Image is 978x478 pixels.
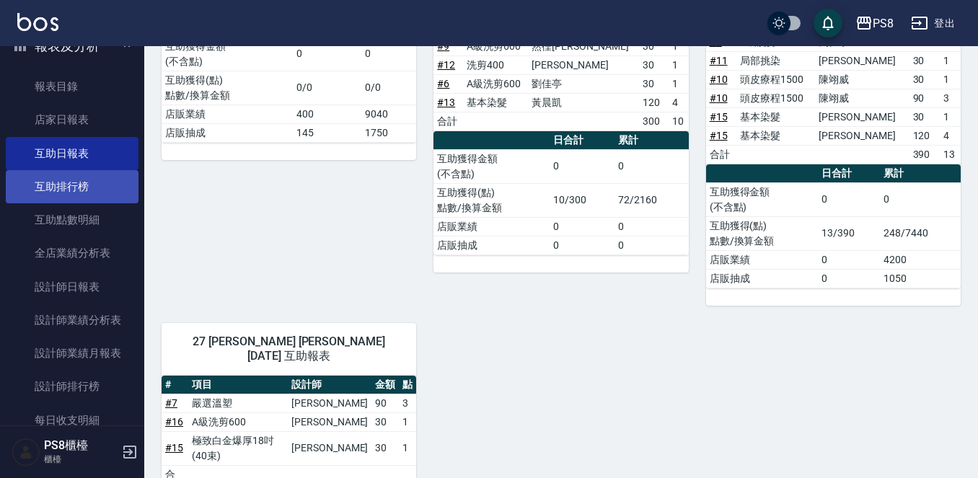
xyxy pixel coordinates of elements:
td: 1 [399,412,416,431]
button: PS8 [850,9,899,38]
td: 3 [399,394,416,412]
td: 145 [293,123,361,142]
th: 設計師 [288,376,371,394]
td: 0 [614,217,689,236]
td: 0 [818,250,881,269]
a: 設計師排行榜 [6,370,138,403]
td: 10/300 [550,183,614,217]
a: #6 [437,78,449,89]
td: 10 [669,112,689,130]
span: 27 [PERSON_NAME] [PERSON_NAME][DATE] 互助報表 [179,335,399,363]
td: A級洗剪600 [463,74,528,93]
td: 極致白金爆厚18吋(40束) [188,431,288,465]
th: 日合計 [818,164,881,183]
a: 全店業績分析表 [6,236,138,270]
td: A級洗剪600 [188,412,288,431]
td: 4 [669,93,689,112]
td: 0 [818,269,881,288]
a: #10 [710,74,728,85]
th: 項目 [188,376,288,394]
td: A級洗剪600 [463,37,528,56]
td: 嚴選溫塑 [188,394,288,412]
a: #11 [710,55,728,66]
td: 頭皮療程1500 [736,89,815,107]
td: 30 [909,51,940,70]
td: 1 [940,51,961,70]
th: 金額 [371,376,399,394]
td: 店販抽成 [706,269,818,288]
td: 30 [909,70,940,89]
a: 設計師日報表 [6,270,138,304]
img: Person [12,438,40,466]
p: 櫃檯 [44,453,118,466]
td: 店販業績 [706,250,818,269]
td: 30 [909,107,940,126]
td: 0 [880,182,961,216]
td: 300 [639,112,669,130]
td: 0/0 [361,71,416,105]
a: 互助日報表 [6,137,138,170]
td: 72/2160 [614,183,689,217]
td: [PERSON_NAME] [288,394,371,412]
a: 設計師業績分析表 [6,304,138,337]
td: 0 [550,217,614,236]
td: 1 [940,70,961,89]
a: #15 [710,111,728,123]
button: save [814,9,842,37]
a: #7 [165,397,177,409]
a: #13 [437,97,455,108]
a: #9 [437,40,449,52]
a: #16 [165,416,183,428]
td: 黃晨凱 [528,93,639,112]
td: 13 [940,145,961,164]
td: 30 [639,74,669,93]
td: 1050 [880,269,961,288]
td: 合計 [433,112,463,130]
a: #15 [165,442,183,453]
td: 互助獲得(點) 點數/換算金額 [162,71,293,105]
button: 報表及分析 [6,27,138,65]
td: 248/7440 [880,216,961,250]
td: 4 [940,126,961,145]
td: 互助獲得(點) 點數/換算金額 [433,183,550,217]
td: 1 [940,107,961,126]
table: a dense table [433,131,688,255]
td: 120 [639,93,669,112]
th: 日合計 [550,131,614,150]
a: 互助點數明細 [6,203,138,236]
th: 累計 [614,131,689,150]
td: [PERSON_NAME] [528,56,639,74]
td: 互助獲得金額 (不含點) [433,149,550,183]
td: 30 [639,56,669,74]
td: 陳翊威 [815,89,909,107]
td: 0 [818,182,881,216]
td: 90 [371,394,399,412]
td: 局部挑染 [736,51,815,70]
table: a dense table [162,19,416,143]
td: 1 [669,37,689,56]
td: [PERSON_NAME] [288,412,371,431]
a: 互助排行榜 [6,170,138,203]
td: 30 [639,37,669,56]
td: 頭皮療程1500 [736,70,815,89]
td: [PERSON_NAME] [815,51,909,70]
td: 0 [550,149,614,183]
td: 店販業績 [433,217,550,236]
td: 0 [550,236,614,255]
td: 基本染髮 [463,93,528,112]
td: 店販抽成 [162,123,293,142]
a: 設計師業績月報表 [6,337,138,370]
td: 390 [909,145,940,164]
td: 1 [399,431,416,465]
td: 0 [293,37,361,71]
a: #12 [437,59,455,71]
td: 1 [669,74,689,93]
td: 店販抽成 [433,236,550,255]
td: 120 [909,126,940,145]
button: 登出 [905,10,961,37]
td: 9040 [361,105,416,123]
td: 0/0 [293,71,361,105]
td: 互助獲得(點) 點數/換算金額 [706,216,818,250]
h5: PS8櫃檯 [44,438,118,453]
td: 基本染髮 [736,107,815,126]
